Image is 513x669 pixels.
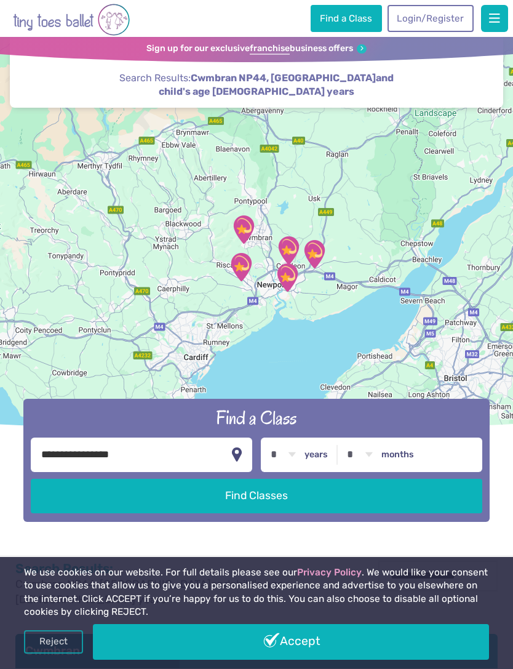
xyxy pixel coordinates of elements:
strong: franchise [250,43,290,55]
div: 1Gym Newport [267,257,308,298]
label: years [304,449,328,460]
a: Login/Register [388,5,474,32]
h2: Find a Class [31,406,482,430]
a: Reject [24,630,83,654]
p: We use cookies on our website. For full details please see our . We would like your consent to us... [24,566,489,619]
button: Find Classes [31,479,482,513]
span: Cwmbran NP44, [GEOGRAPHIC_DATA] [191,71,376,85]
label: months [381,449,414,460]
a: Privacy Policy [297,567,362,578]
div: Henllys Village Hall [223,209,264,250]
a: Find a Class [311,5,382,32]
a: Sign up for our exclusivefranchisebusiness offers [146,43,367,55]
div: Caerleon Scout Hut [268,230,309,271]
div: Rhiwderin Village Hall [221,247,261,287]
strong: and [159,72,394,97]
a: Accept [93,624,489,660]
div: Langstone Village Hall [294,234,335,274]
img: tiny toes ballet [13,2,130,37]
span: child's age [DEMOGRAPHIC_DATA] years [159,85,354,98]
div: Search Results: [10,37,503,108]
